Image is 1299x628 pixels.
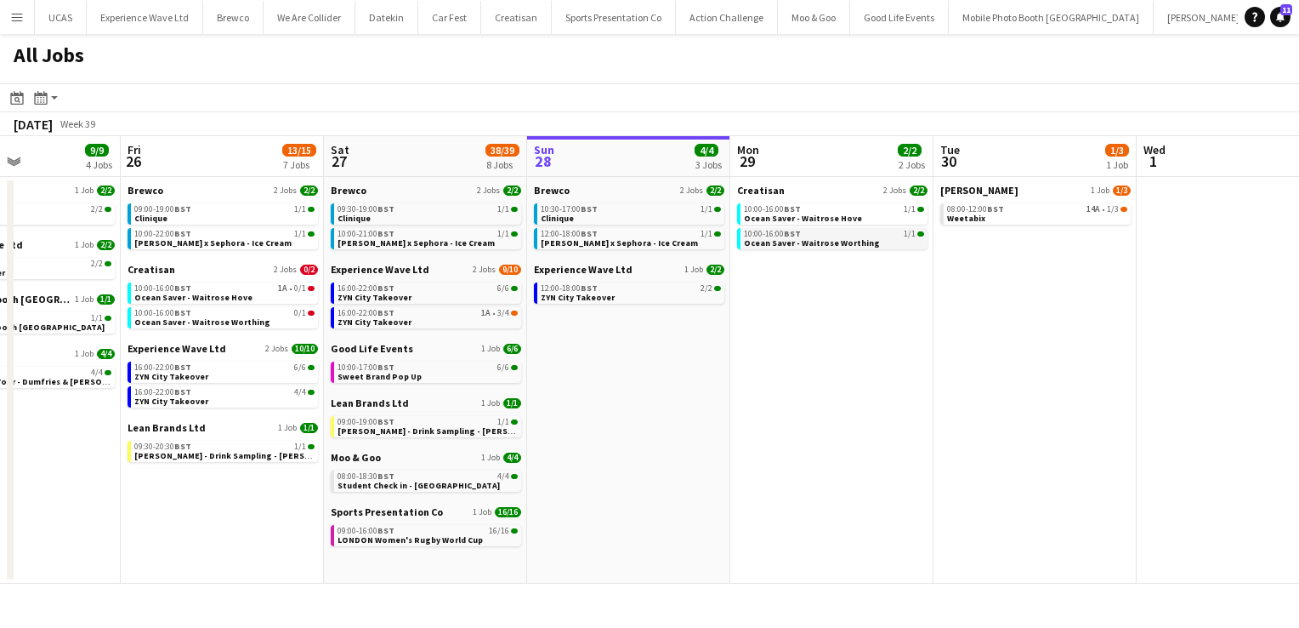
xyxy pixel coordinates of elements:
[134,230,191,238] span: 10:00-22:00
[174,386,191,397] span: BST
[481,344,500,354] span: 1 Job
[377,525,394,536] span: BST
[898,144,922,157] span: 2/2
[97,294,115,305] span: 1/1
[331,184,521,263] div: Brewco2 Jobs2/209:30-19:00BST1/1Clinique10:00-21:00BST1/1[PERSON_NAME] x Sephora - Ice Cream
[105,316,111,321] span: 1/1
[338,284,394,293] span: 16:00-22:00
[134,307,315,327] a: 10:00-16:00BST0/1Ocean Saver - Waitrose Worthing
[701,284,712,293] span: 2/2
[134,309,191,317] span: 10:00-16:00
[75,349,94,359] span: 1 Job
[511,365,518,370] span: 6/6
[497,284,509,293] span: 6/6
[331,184,366,197] span: Brewco
[14,116,53,133] div: [DATE]
[377,283,394,294] span: BST
[338,205,394,214] span: 09:30-19:00
[294,230,306,238] span: 1/1
[134,237,292,248] span: Estée Lauder x Sephora - Ice Cream
[331,505,521,518] a: Sports Presentation Co1 Job16/16
[714,231,721,237] span: 1/1
[265,344,288,354] span: 2 Jobs
[497,230,509,238] span: 1/1
[503,344,521,354] span: 6/6
[331,342,521,397] div: Good Life Events1 Job6/610:00-17:00BST6/6Sweet Brand Pop Up
[486,158,519,171] div: 8 Jobs
[481,309,491,317] span: 1A
[331,184,521,197] a: Brewco2 Jobs2/2
[1086,205,1100,214] span: 14A
[947,205,1127,214] div: •
[744,205,801,214] span: 10:00-16:00
[701,230,712,238] span: 1/1
[497,309,509,317] span: 3/4
[541,283,721,302] a: 12:00-18:00BST2/2ZYN City Takeover
[174,441,191,452] span: BST
[85,144,109,157] span: 9/9
[938,151,960,171] span: 30
[695,158,722,171] div: 3 Jobs
[134,386,315,406] a: 16:00-22:00BST4/4ZYN City Takeover
[134,442,191,451] span: 09:30-20:30
[377,362,394,373] span: BST
[784,228,801,239] span: BST
[308,207,315,212] span: 1/1
[552,1,676,34] button: Sports Presentation Co
[264,1,355,34] button: We Are Collider
[338,203,518,223] a: 09:30-19:00BST1/1Clinique
[294,309,306,317] span: 0/1
[940,184,1018,197] span: Frank PR
[534,263,724,307] div: Experience Wave Ltd1 Job2/212:00-18:00BST2/2ZYN City Takeover
[497,205,509,214] span: 1/1
[134,362,315,381] a: 16:00-22:00BST6/6ZYN City Takeover
[338,471,518,490] a: 08:00-18:30BST4/4Student Check in - [GEOGRAPHIC_DATA]
[418,1,481,34] button: Car Fest
[377,307,394,318] span: BST
[503,398,521,408] span: 1/1
[128,263,318,276] a: Creatisan2 Jobs0/2
[338,283,518,302] a: 16:00-22:00BST6/6ZYN City Takeover
[128,342,318,421] div: Experience Wave Ltd2 Jobs10/1016:00-22:00BST6/6ZYN City Takeover16:00-22:00BST4/4ZYN City Takeover
[917,207,924,212] span: 1/1
[328,151,349,171] span: 27
[338,472,394,481] span: 08:00-18:30
[534,184,724,263] div: Brewco2 Jobs2/210:30-17:00BST1/1Clinique12:00-18:00BST1/1[PERSON_NAME] x Sephora - Ice Cream
[541,205,598,214] span: 10:30-17:00
[91,260,103,268] span: 2/2
[56,117,99,130] span: Week 39
[511,231,518,237] span: 1/1
[1091,186,1109,196] span: 1 Job
[331,451,381,464] span: Moo & Goo
[300,265,318,275] span: 0/2
[541,237,698,248] span: Estée Lauder x Sephora - Ice Cream
[377,203,394,214] span: BST
[331,397,521,451] div: Lean Brands Ltd1 Job1/109:00-19:00BST1/1[PERSON_NAME] - Drink Sampling - [PERSON_NAME]
[714,207,721,212] span: 1/1
[75,186,94,196] span: 1 Job
[128,421,206,434] span: Lean Brands Ltd
[541,228,721,248] a: 12:00-18:00BST1/1[PERSON_NAME] x Sephora - Ice Cream
[904,205,916,214] span: 1/1
[97,349,115,359] span: 4/4
[987,203,1004,214] span: BST
[331,342,413,355] span: Good Life Events
[1107,205,1119,214] span: 1/3
[331,263,521,276] a: Experience Wave Ltd2 Jobs9/10
[338,317,411,328] span: ZYN City Takeover
[744,237,880,248] span: Ocean Saver - Waitrose Worthing
[737,184,927,197] a: Creatisan2 Jobs2/2
[294,205,306,214] span: 1/1
[744,213,862,224] span: Ocean Saver - Waitrose Hove
[497,363,509,372] span: 6/6
[338,363,394,372] span: 10:00-17:00
[684,265,703,275] span: 1 Job
[91,205,103,214] span: 2/2
[534,184,570,197] span: Brewco
[917,231,924,237] span: 1/1
[706,265,724,275] span: 2/2
[300,423,318,433] span: 1/1
[338,230,394,238] span: 10:00-21:00
[134,317,270,328] span: Ocean Saver - Waitrose Worthing
[134,228,315,248] a: 10:00-22:00BST1/1[PERSON_NAME] x Sephora - Ice Cream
